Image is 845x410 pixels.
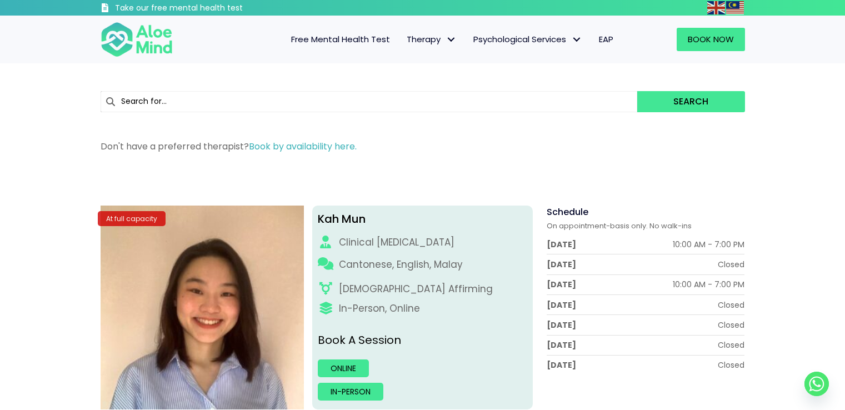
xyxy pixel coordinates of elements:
span: Free Mental Health Test [291,33,390,45]
div: [DATE] [547,359,576,371]
a: In-person [318,383,383,401]
div: [DATE] [547,279,576,290]
div: 10:00 AM - 7:00 PM [673,279,744,290]
img: ms [726,1,744,14]
a: TherapyTherapy: submenu [398,28,465,51]
h3: Take our free mental health test [115,3,302,14]
span: Schedule [547,206,588,218]
a: Whatsapp [804,372,829,396]
p: Book A Session [318,332,527,348]
span: Psychological Services [473,33,582,45]
div: [DEMOGRAPHIC_DATA] Affirming [339,282,493,296]
a: Book Now [677,28,745,51]
span: Psychological Services: submenu [569,32,585,48]
div: Closed [718,319,744,331]
div: Closed [718,359,744,371]
a: English [707,1,726,14]
span: EAP [599,33,613,45]
a: Book by availability here. [249,140,357,153]
a: Online [318,359,369,377]
div: At full capacity [98,211,166,226]
div: Kah Mun [318,211,527,227]
img: Aloe mind Logo [101,21,173,58]
p: Cantonese, English, Malay [339,258,463,272]
a: EAP [591,28,622,51]
a: Free Mental Health Test [283,28,398,51]
img: Kah Mun-profile-crop-300×300 [101,206,304,409]
div: 10:00 AM - 7:00 PM [673,239,744,250]
span: Therapy: submenu [443,32,459,48]
div: Clinical [MEDICAL_DATA] [339,236,454,249]
input: Search for... [101,91,638,112]
div: [DATE] [547,239,576,250]
a: Malay [726,1,745,14]
div: [DATE] [547,319,576,331]
div: Closed [718,299,744,311]
span: Therapy [407,33,457,45]
div: [DATE] [547,299,576,311]
button: Search [637,91,744,112]
div: Closed [718,259,744,270]
div: [DATE] [547,259,576,270]
div: [DATE] [547,339,576,351]
p: Don't have a preferred therapist? [101,140,745,153]
nav: Menu [187,28,622,51]
span: On appointment-basis only. No walk-ins [547,221,692,231]
div: Closed [718,339,744,351]
img: en [707,1,725,14]
div: In-Person, Online [339,302,420,316]
a: Psychological ServicesPsychological Services: submenu [465,28,591,51]
a: Take our free mental health test [101,3,302,16]
span: Book Now [688,33,734,45]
